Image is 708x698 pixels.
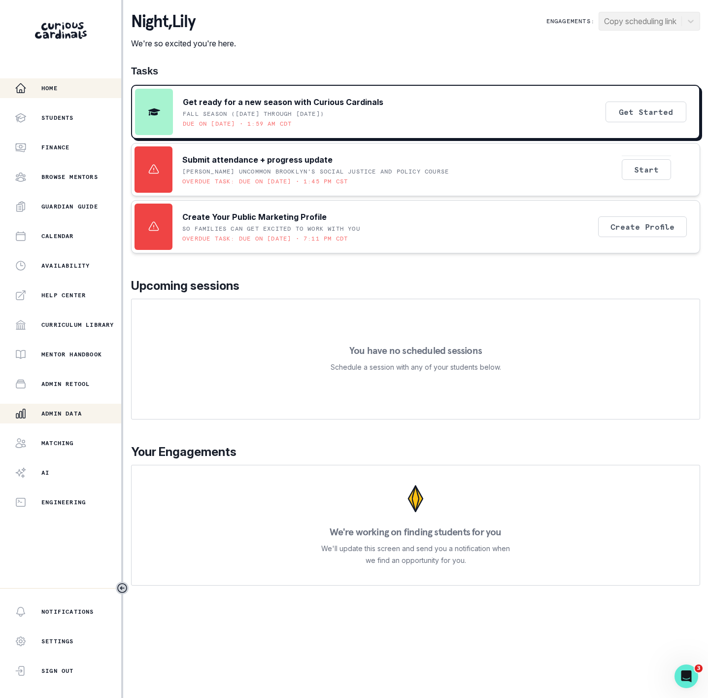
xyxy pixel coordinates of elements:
p: Browse Mentors [41,173,98,181]
p: Students [41,114,74,122]
p: Fall Season ([DATE] through [DATE]) [183,110,324,118]
p: [PERSON_NAME] UNCOMMON Brooklyn's Social Justice and Policy Course [182,168,449,175]
p: Overdue task: Due on [DATE] • 7:11 PM CDT [182,235,348,243]
p: Engineering [41,498,86,506]
p: Engagements: [546,17,595,25]
p: Admin Retool [41,380,90,388]
p: Overdue task: Due on [DATE] • 1:45 PM CST [182,177,348,185]
iframe: Intercom live chat [674,664,698,688]
p: Settings [41,637,74,645]
p: Sign Out [41,667,74,675]
button: Create Profile [598,216,687,237]
p: Your Engagements [131,443,700,461]
p: Help Center [41,291,86,299]
p: Finance [41,143,69,151]
button: Start [622,159,671,180]
p: Notifications [41,608,94,616]
img: Curious Cardinals Logo [35,22,87,39]
p: We're working on finding students for you [330,527,501,537]
p: You have no scheduled sessions [349,346,482,355]
p: Mentor Handbook [41,350,102,358]
p: SO FAMILIES CAN GET EXCITED TO WORK WITH YOU [182,225,360,233]
span: 3 [695,664,703,672]
p: Submit attendance + progress update [182,154,333,166]
p: Due on [DATE] • 1:59 AM CDT [183,120,292,128]
h1: Tasks [131,65,700,77]
p: Curriculum Library [41,321,114,329]
p: Guardian Guide [41,203,98,210]
button: Toggle sidebar [116,582,129,594]
p: We'll update this screen and send you a notification when we find an opportunity for you. [321,543,510,566]
button: Get Started [606,102,686,122]
p: Admin Data [41,410,82,418]
p: Home [41,84,58,92]
p: Schedule a session with any of your students below. [331,361,501,373]
p: night , Lily [131,12,236,32]
p: Matching [41,439,74,447]
p: Calendar [41,232,74,240]
p: AI [41,469,49,477]
p: Create Your Public Marketing Profile [182,211,327,223]
p: Availability [41,262,90,270]
p: We're so excited you're here. [131,37,236,49]
p: Get ready for a new season with Curious Cardinals [183,96,383,108]
p: Upcoming sessions [131,277,700,295]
